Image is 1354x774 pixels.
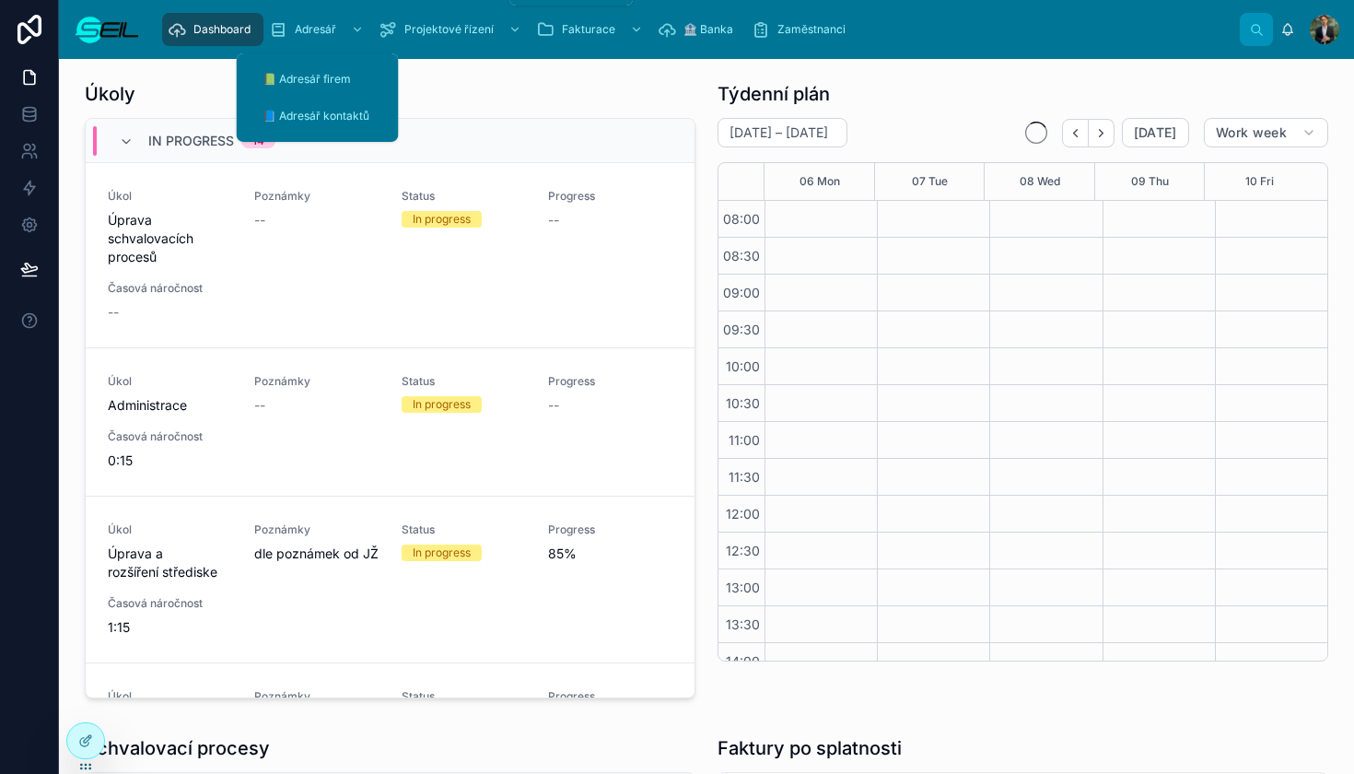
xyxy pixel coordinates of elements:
a: ÚkolÚprava schvalovacích procesůPoznámky--StatusIn progressProgress--Časová náročnost-- [86,163,695,348]
a: Projektové řízení [373,13,531,46]
span: Progress [548,522,672,537]
span: 11:30 [724,469,765,485]
span: Administrace [108,396,232,415]
div: In progress [413,545,471,561]
span: 1:15 [108,618,232,637]
span: Status [402,374,526,389]
span: Status [402,189,526,204]
div: In progress [413,211,471,228]
button: 10 Fri [1245,163,1274,200]
span: Zaměstnanci [777,22,846,37]
span: Projektové řízení [404,22,494,37]
span: -- [108,303,119,322]
span: 13:30 [721,616,765,632]
span: dle poznámek od JŽ [254,545,379,563]
span: Úprava a rozšíření střediske [108,545,232,581]
h2: [DATE] – [DATE] [730,123,828,142]
span: 10:00 [721,358,765,374]
span: 85% [548,545,672,563]
span: Progress [548,374,672,389]
span: Úkol [108,522,232,537]
span: Poznámky [254,374,379,389]
span: Progress [548,689,672,704]
span: 🏦 Banka [683,22,733,37]
span: Work week [1216,124,1287,141]
span: Poznámky [254,522,379,537]
span: 14:00 [721,653,765,669]
span: 0:15 [108,451,232,470]
span: Časová náročnost [108,281,232,296]
span: Časová náročnost [108,596,232,611]
button: [DATE] [1122,118,1189,147]
span: 11:00 [724,432,765,448]
span: Dashboard [193,22,251,37]
span: -- [254,396,265,415]
button: 07 Tue [912,163,948,200]
div: In progress [413,396,471,413]
span: [DATE] [1134,124,1177,141]
a: Fakturace [531,13,652,46]
span: Fakturace [562,22,615,37]
span: 09:30 [718,322,765,337]
span: 📗 Adresář firem [263,72,351,87]
button: 08 Wed [1020,163,1060,200]
h1: Týdenní plán [718,81,830,107]
div: scrollable content [155,9,1240,50]
span: Adresář [295,22,336,37]
h1: Schvalovací procesy [85,735,270,761]
a: ÚkolÚprava a rozšíření střediskePoznámkydle poznámek od JŽStatusIn progressProgress85%Časová náro... [86,497,695,663]
span: -- [548,396,559,415]
span: Úprava schvalovacích procesů [108,211,232,266]
a: Adresář [263,13,373,46]
span: 📘 Adresář kontaktů [263,109,369,123]
span: 08:00 [718,211,765,227]
button: 06 Mon [800,163,840,200]
img: App logo [74,15,140,44]
span: Status [402,689,526,704]
h1: Faktury po splatnosti [718,735,902,761]
span: Časová náročnost [108,429,232,444]
span: 12:00 [721,506,765,522]
span: Progress [548,189,672,204]
a: 🏦 Banka [652,13,746,46]
a: Dashboard [162,13,263,46]
span: 12:30 [721,543,765,558]
span: Status [402,522,526,537]
a: 📘 Adresář kontaktů [248,100,388,133]
button: Next [1089,119,1115,147]
a: Zaměstnanci [746,13,858,46]
span: Úkol [108,189,232,204]
span: 08:30 [718,248,765,264]
a: 📗 Adresář firem [248,63,388,96]
span: Poznámky [254,189,379,204]
span: -- [254,211,265,229]
button: Work week [1204,118,1328,147]
span: In progress [148,132,234,150]
button: Back [1062,119,1089,147]
span: Úkol [108,374,232,389]
span: -- [548,211,559,229]
span: 09:00 [718,285,765,300]
a: ÚkolAdministracePoznámky--StatusIn progressProgress--Časová náročnost0:15 [86,348,695,497]
span: 13:00 [721,580,765,595]
h1: Úkoly [85,81,135,107]
span: Poznámky [254,689,379,704]
button: 09 Thu [1131,163,1169,200]
span: Úkol [108,689,232,704]
span: 10:30 [721,395,765,411]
